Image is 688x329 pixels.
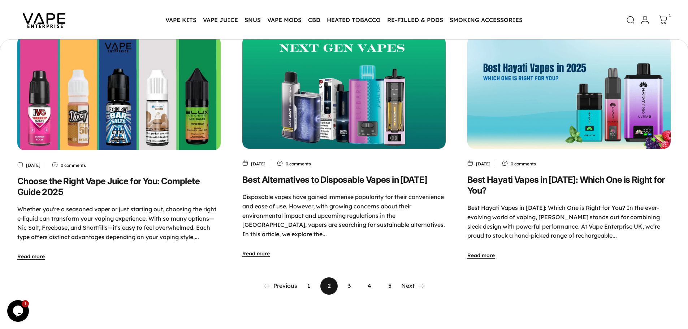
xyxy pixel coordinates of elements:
img: Best Alternatives to Disposable Vapes in 2025 [242,36,446,149]
img: Choose the Right Vape Juice for You: Complete Guide 2025 [17,36,221,150]
a: 3 [341,277,358,295]
summary: RE-FILLED & PODS [384,12,446,27]
div: Best Hayati Vapes in [DATE]: Which One is Right for You? In the ever-evolving world of vaping, [P... [467,203,671,240]
a: Best Hayati Vapes in [DATE]: Which One is Right for You? [467,174,665,196]
cart-count: 1 item [669,12,671,19]
iframe: chat widget [7,300,30,322]
a: Read more [467,252,495,259]
a: 0 comments [286,160,311,167]
a: Read more [242,250,270,257]
a: 0 comments [61,162,86,169]
a: 1 item [655,12,671,28]
a: Previous [263,277,297,295]
nav: Primary [162,12,526,27]
a: 1 [300,277,317,295]
a: Read more [17,253,45,260]
a: Next [401,277,425,295]
summary: CBD [305,12,324,27]
time: [DATE] [476,160,490,167]
summary: SMOKING ACCESSORIES [446,12,526,27]
img: Best Hayati Vapes in 2025: Which One is Right for You? [467,36,671,149]
img: Vape Enterprise [12,3,77,37]
a: 5 [381,277,398,295]
a: Choose the Right Vape Juice for You: Complete Guide 2025 [17,176,200,197]
time: [DATE] [26,162,40,169]
a: 0 comments [511,160,536,167]
a: 4 [361,277,378,295]
div: Disposable vapes have gained immense popularity for their convenience and ease of use. However, w... [242,192,446,239]
summary: HEATED TOBACCO [324,12,384,27]
a: Best Alternatives to Disposable Vapes in [DATE] [242,174,427,185]
summary: VAPE JUICE [200,12,241,27]
div: Whether you're a seasoned vaper or just starting out, choosing the right e-liquid can transform y... [17,205,221,242]
time: [DATE] [251,160,265,167]
summary: VAPE MODS [264,12,305,27]
summary: SNUS [241,12,264,27]
summary: VAPE KITS [162,12,200,27]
